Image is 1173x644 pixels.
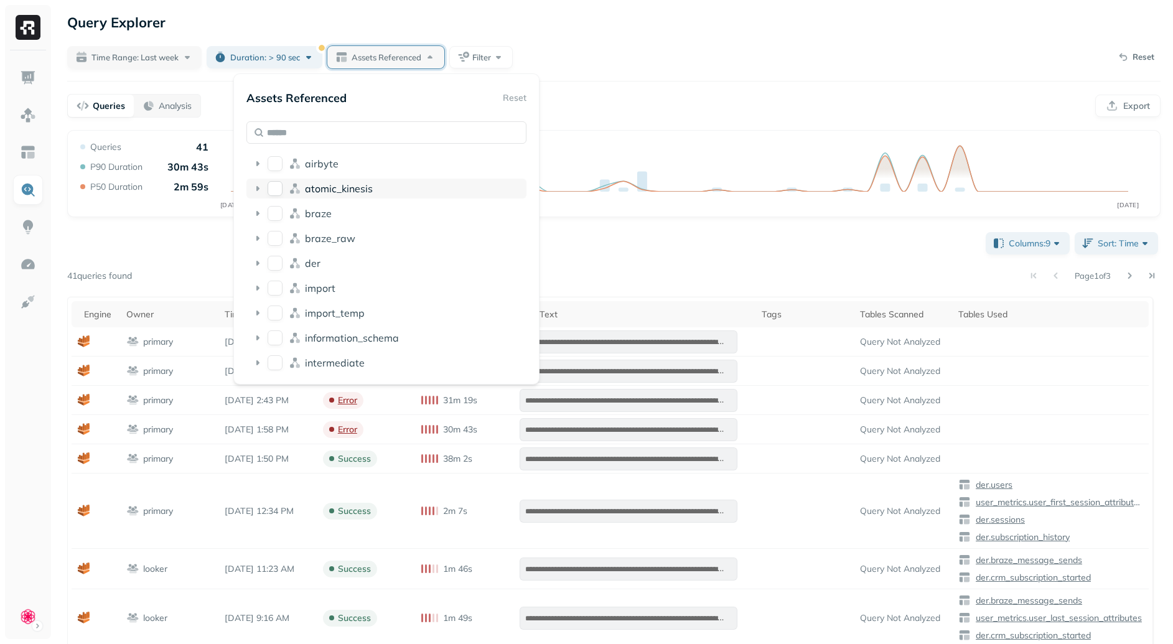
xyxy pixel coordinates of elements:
p: primary [143,394,173,406]
p: 30m 43s [443,424,477,436]
button: import_temp [268,306,283,320]
p: 1m 46s [443,563,472,575]
img: table [958,629,971,642]
p: import_temp [305,307,365,319]
a: der.braze_message_sends [971,554,1082,566]
p: error [338,424,357,436]
img: table [958,612,971,624]
button: Assets Referenced [327,46,444,68]
img: Insights [20,219,36,235]
span: Duration : [230,52,266,63]
p: Query Not Analyzed [860,612,946,624]
p: Oct 7, 2025 12:34 PM [225,505,311,517]
tspan: [DATE] [1117,201,1139,209]
button: braze [268,206,283,221]
div: Engine [84,309,114,320]
p: Assets Referenced [246,91,347,105]
img: table [958,571,971,584]
p: braze_raw [305,232,355,245]
span: > [269,52,274,63]
p: Oct 7, 2025 3:46 PM [225,336,311,348]
img: Query Explorer [20,182,36,198]
button: Time Range: Last week [67,46,202,68]
p: user_metrics.user_last_session_attributes [973,612,1142,624]
img: table [958,478,971,491]
button: atomic_kinesis [268,181,283,196]
p: 30m 43s [167,161,208,173]
p: Query Not Analyzed [860,336,946,348]
p: P90 Duration [90,161,143,173]
p: success [338,453,371,465]
div: SQL Text [520,309,750,320]
p: Query Not Analyzed [860,424,946,436]
img: table [958,554,971,566]
p: Oct 7, 2025 9:16 AM [225,612,311,624]
p: information_schema [305,332,399,344]
p: 41 queries found [67,270,132,282]
p: Oct 7, 2025 11:23 AM [225,563,311,575]
div: Tables Used [958,309,1143,320]
p: airbyte [305,157,339,170]
a: der.sessions [971,514,1025,526]
p: intermediate [305,357,365,369]
p: 41 [196,141,208,153]
p: atomic_kinesis [305,182,373,195]
button: Duration:>90 sec [207,46,322,68]
p: 2m 7s [443,505,467,517]
a: der.subscription_history [971,531,1070,543]
img: Asset Explorer [20,144,36,161]
img: table [958,531,971,543]
button: intermediate [268,355,283,370]
p: success [338,612,371,624]
p: der.subscription_history [973,531,1070,543]
p: primary [143,336,173,348]
p: Query Not Analyzed [860,365,946,377]
p: 31m 19s [443,394,477,406]
div: Tables Scanned [860,309,946,320]
p: Queries [93,100,125,112]
p: Query Not Analyzed [860,394,946,406]
p: Oct 7, 2025 1:58 PM [225,424,311,436]
button: Reset [1111,47,1161,67]
p: braze [305,207,332,220]
p: primary [143,505,173,517]
span: Sort: Time [1098,237,1151,250]
button: Export [1095,95,1161,117]
img: table [958,513,971,526]
tspan: [DATE] [220,201,242,209]
p: der.braze_message_sends [973,595,1082,607]
p: import [305,282,335,294]
div: Tags [762,309,848,320]
span: Assets Referenced [352,52,421,63]
p: looker [143,612,167,624]
p: 1m 49s [443,612,472,624]
img: table [958,594,971,607]
p: Reset [1133,51,1154,63]
div: Owner [126,309,212,320]
p: P50 Duration [90,181,143,193]
p: Page 1 of 3 [1075,270,1111,281]
button: import [268,281,283,296]
span: Time Range: Last week [91,52,179,63]
span: Columns: 9 [1009,237,1063,250]
p: primary [143,365,173,377]
button: Columns:9 [986,232,1070,254]
a: user_metrics.user_last_session_attributes [971,612,1142,624]
a: der.users [971,479,1012,491]
p: Oct 7, 2025 2:49 PM [225,365,311,377]
a: user_metrics.user_first_session_attributes [971,497,1143,508]
img: Clue [19,608,37,625]
p: error [338,394,357,406]
img: Ryft [16,15,40,40]
p: success [338,563,371,575]
img: Integrations [20,294,36,310]
p: der [305,257,320,269]
span: 90 sec [276,52,300,63]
